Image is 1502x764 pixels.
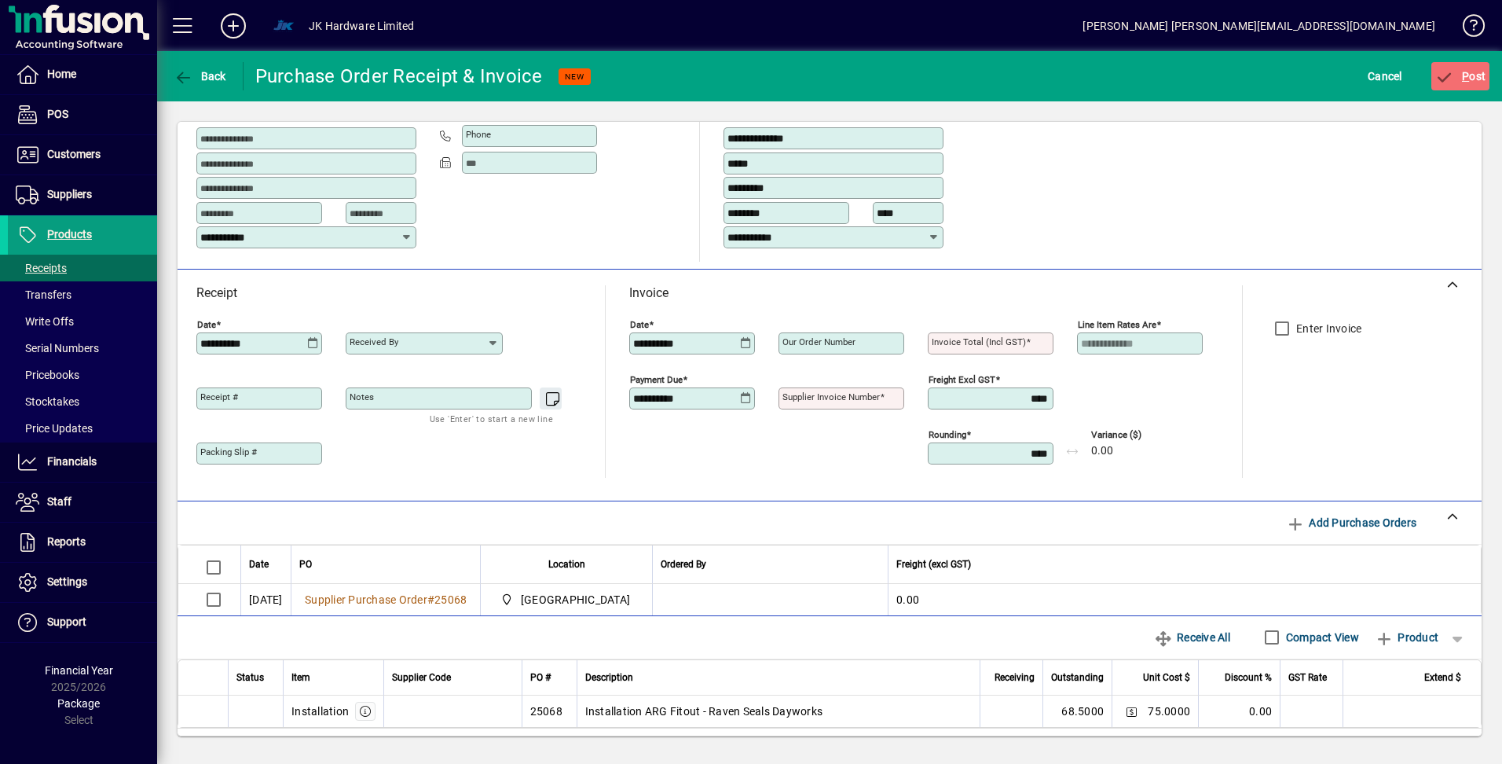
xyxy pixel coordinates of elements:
a: Reports [8,523,157,562]
span: Staff [47,495,71,508]
span: Outstanding [1051,669,1104,686]
span: Extend $ [1424,669,1461,686]
mat-label: Invoice Total (incl GST) [932,336,1026,347]
button: Add Purchase Orders [1280,509,1423,537]
mat-label: Packing Slip # [200,446,257,457]
span: NEW [565,72,584,82]
span: Discount % [1225,669,1272,686]
label: Compact View [1283,630,1359,645]
mat-hint: Use 'Enter' to start a new line [430,410,553,428]
span: Add Purchase Orders [1286,510,1416,535]
mat-label: Receipt # [200,391,238,402]
div: Installation [291,703,349,719]
span: 0.00 [1091,445,1113,457]
mat-label: Supplier invoice number [782,391,880,402]
label: Enter Invoice [1293,321,1361,336]
span: Reports [47,535,86,548]
span: ost [1435,70,1486,83]
span: Product [1375,625,1438,650]
span: Supplier Code [392,669,451,686]
mat-label: Rounding [929,429,966,440]
a: POS [8,95,157,134]
td: 0.00 [1198,696,1280,727]
button: Receive All [1148,623,1236,652]
div: [PERSON_NAME] [PERSON_NAME][EMAIL_ADDRESS][DOMAIN_NAME] [1083,13,1435,39]
mat-label: Received by [350,336,398,347]
div: Date [249,556,283,573]
mat-label: Payment due [630,374,683,385]
button: Profile [258,12,309,40]
span: Description [585,669,633,686]
span: Stocktakes [16,395,79,408]
span: 25068 [434,593,467,606]
span: GST Rate [1288,669,1327,686]
button: Add [208,12,258,40]
span: Financial Year [45,664,113,677]
span: Transfers [16,288,71,301]
span: P [1462,70,1469,83]
mat-label: Date [630,319,649,330]
div: Freight (excl GST) [896,556,1461,573]
button: Change Price Levels [1120,700,1142,722]
span: Support [47,615,86,628]
span: Ordered By [661,556,706,573]
span: PO # [530,669,551,686]
span: # [427,593,434,606]
span: Location [548,556,585,573]
a: Receipts [8,255,157,281]
a: Serial Numbers [8,335,157,362]
span: 75.0000 [1148,703,1190,719]
span: Status [236,669,264,686]
span: Item [291,669,310,686]
button: Back [170,62,230,90]
span: Freight (excl GST) [896,556,971,573]
span: Receive All [1154,625,1230,650]
a: Pricebooks [8,362,157,388]
a: Price Updates [8,415,157,442]
a: Suppliers [8,175,157,215]
app-page-header-button: Back [157,62,244,90]
span: Auckland [496,590,636,609]
span: Price Updates [16,422,93,435]
td: 25068 [522,696,577,727]
span: Settings [47,575,87,588]
mat-label: Freight excl GST [929,374,995,385]
a: Stocktakes [8,388,157,415]
span: Financials [47,455,97,468]
a: Supplier Purchase Order#25068 [299,591,472,608]
span: Serial Numbers [16,342,99,354]
td: 0.00 [888,584,1481,615]
td: Installation ARG Fitout - Raven Seals Dayworks [577,696,980,727]
span: PO [299,556,312,573]
a: Staff [8,483,157,522]
span: Receiving [995,669,1035,686]
span: Unit Cost $ [1143,669,1190,686]
a: Financials [8,443,157,482]
a: Support [8,603,157,642]
span: Variance ($) [1091,430,1185,440]
span: Cancel [1368,64,1402,89]
mat-label: Phone [466,129,491,140]
td: 68.5000 [1042,696,1112,727]
span: Back [174,70,226,83]
div: JK Hardware Limited [309,13,414,39]
span: POS [47,108,68,120]
td: [DATE] [240,584,291,615]
span: Write Offs [16,315,74,328]
a: Customers [8,135,157,174]
button: Post [1431,62,1490,90]
span: [GEOGRAPHIC_DATA] [521,592,630,608]
span: Suppliers [47,188,92,200]
button: Cancel [1364,62,1406,90]
mat-label: Line item rates are [1078,319,1156,330]
div: Purchase Order Receipt & Invoice [255,64,543,89]
a: Knowledge Base [1451,3,1482,54]
span: Supplier Purchase Order [305,593,427,606]
span: Package [57,697,100,710]
a: Settings [8,563,157,602]
mat-label: Notes [350,391,374,402]
span: Pricebooks [16,369,79,381]
span: Home [47,68,76,80]
a: Home [8,55,157,94]
div: PO [299,556,472,573]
